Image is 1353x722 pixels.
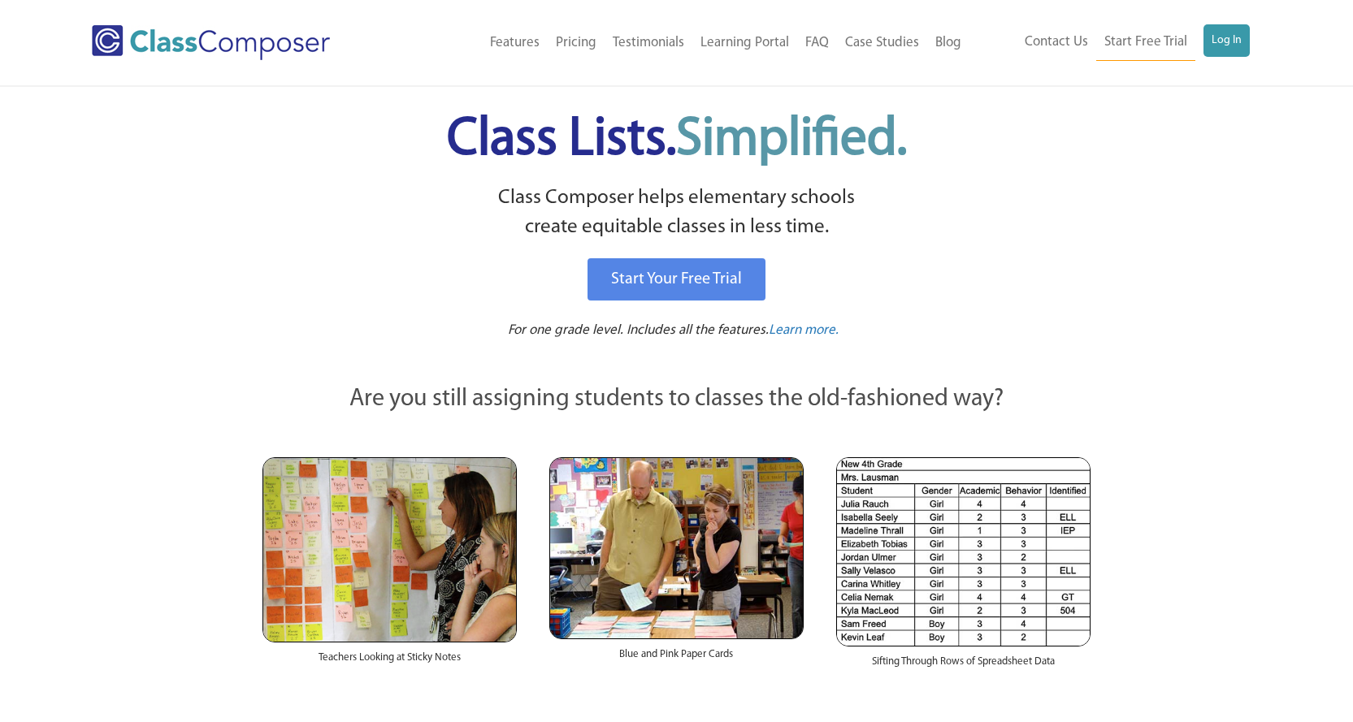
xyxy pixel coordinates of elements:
a: Start Your Free Trial [588,258,765,300]
img: Spreadsheets [836,457,1091,646]
span: Class Lists. [447,114,907,166]
span: Start Your Free Trial [611,271,742,288]
span: Learn more. [769,323,839,337]
p: Class Composer helps elementary schools create equitable classes in less time. [260,184,1094,243]
img: Blue and Pink Paper Cards [549,457,804,638]
a: FAQ [797,25,837,61]
a: Pricing [548,25,605,61]
nav: Header Menu [969,24,1250,61]
img: Teachers Looking at Sticky Notes [262,457,517,642]
a: Case Studies [837,25,927,61]
a: Log In [1203,24,1250,57]
nav: Header Menu [397,25,969,61]
img: Class Composer [92,25,330,60]
a: Features [482,25,548,61]
p: Are you still assigning students to classes the old-fashioned way? [262,382,1091,417]
a: Testimonials [605,25,692,61]
div: Blue and Pink Paper Cards [549,639,804,678]
a: Blog [927,25,969,61]
a: Start Free Trial [1096,24,1195,61]
div: Sifting Through Rows of Spreadsheet Data [836,646,1091,685]
a: Contact Us [1017,24,1096,60]
span: Simplified. [676,114,907,166]
div: Teachers Looking at Sticky Notes [262,642,517,681]
a: Learning Portal [692,25,797,61]
a: Learn more. [769,321,839,341]
span: For one grade level. Includes all the features. [508,323,769,337]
